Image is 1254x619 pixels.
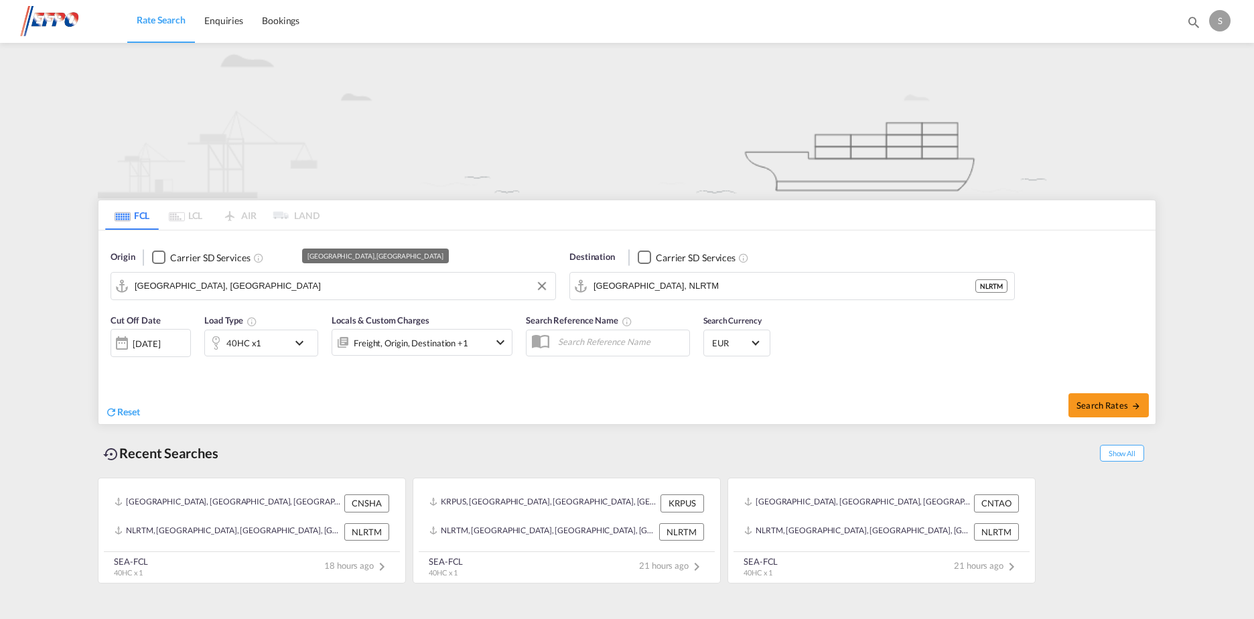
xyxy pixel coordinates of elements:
span: Rate Search [137,14,186,25]
div: s [1209,10,1231,31]
div: Freight Origin Destination Factory Stuffingicon-chevron-down [332,329,512,356]
div: [DATE] [133,338,160,350]
md-icon: icon-magnify [1186,15,1201,29]
md-icon: icon-refresh [105,406,117,418]
recent-search-card: KRPUS, [GEOGRAPHIC_DATA], [GEOGRAPHIC_DATA], [GEOGRAPHIC_DATA], [GEOGRAPHIC_DATA] & [GEOGRAPHIC_D... [413,478,721,583]
md-datepicker: Select [111,356,121,374]
input: Search by Port [594,276,975,296]
span: Destination [569,251,615,264]
div: NLRTM [975,279,1007,293]
div: KRPUS, Busan, Korea, Republic of, Greater China & Far East Asia, Asia Pacific [429,494,657,512]
md-pagination-wrapper: Use the left and right arrow keys to navigate between tabs [105,200,320,230]
div: Origin Checkbox No InkUnchecked: Search for CY (Container Yard) services for all selected carrier... [98,230,1156,424]
md-icon: Your search will be saved by the below given name [622,316,632,327]
div: Freight Origin Destination Factory Stuffing [354,334,468,352]
md-input-container: Rotterdam, NLRTM [570,273,1014,299]
div: CNSHA [344,494,389,512]
button: Clear Input [532,276,552,296]
md-icon: icon-chevron-right [1003,559,1020,575]
div: NLRTM, Rotterdam, Netherlands, Western Europe, Europe [429,523,656,541]
md-checkbox: Checkbox No Ink [638,251,736,265]
span: Search Reference Name [526,315,632,326]
div: NLRTM, Rotterdam, Netherlands, Western Europe, Europe [115,523,341,541]
span: 21 hours ago [954,560,1020,571]
md-input-container: Shanghai, CNSHA [111,273,555,299]
md-icon: Unchecked: Search for CY (Container Yard) services for all selected carriers.Checked : Search for... [253,253,264,263]
div: SEA-FCL [744,555,778,567]
img: new-FCL.png [98,43,1156,198]
div: [DATE] [111,329,191,357]
input: Search Reference Name [551,332,689,352]
div: Carrier SD Services [170,251,250,265]
span: Enquiries [204,15,243,26]
md-icon: icon-backup-restore [103,446,119,462]
span: Locals & Custom Charges [332,315,429,326]
div: NLRTM [659,523,704,541]
div: NLRTM [344,523,389,541]
div: SEA-FCL [429,555,463,567]
span: Search Currency [703,316,762,326]
md-icon: icon-chevron-right [374,559,390,575]
div: CNTAO [974,494,1019,512]
md-icon: Unchecked: Search for CY (Container Yard) services for all selected carriers.Checked : Search for... [738,253,749,263]
img: d38966e06f5511efa686cdb0e1f57a29.png [20,6,111,36]
span: 21 hours ago [639,560,705,571]
div: SEA-FCL [114,555,148,567]
span: Cut Off Date [111,315,161,326]
recent-search-card: [GEOGRAPHIC_DATA], [GEOGRAPHIC_DATA], [GEOGRAPHIC_DATA], [GEOGRAPHIC_DATA] & [GEOGRAPHIC_DATA], [... [98,478,406,583]
div: Carrier SD Services [656,251,736,265]
span: 40HC x 1 [429,568,458,577]
div: 40HC x1icon-chevron-down [204,330,318,356]
span: 18 hours ago [324,560,390,571]
div: Recent Searches [98,438,224,468]
div: icon-magnify [1186,15,1201,35]
span: Show All [1100,445,1144,462]
span: Reset [117,406,140,417]
span: Bookings [262,15,299,26]
div: NLRTM [974,523,1019,541]
span: Search Rates [1076,400,1141,411]
md-icon: icon-arrow-right [1131,401,1141,411]
md-icon: Select multiple loads to view rates [247,316,257,327]
md-tab-item: FCL [105,200,159,230]
md-checkbox: Checkbox No Ink [152,251,250,265]
button: Search Ratesicon-arrow-right [1068,393,1149,417]
md-icon: icon-chevron-down [492,334,508,350]
div: [GEOGRAPHIC_DATA], [GEOGRAPHIC_DATA] [307,249,443,263]
div: KRPUS [660,494,704,512]
md-icon: icon-chevron-right [689,559,705,575]
div: icon-refreshReset [105,405,140,420]
md-select: Select Currency: € EUREuro [711,333,763,352]
div: CNSHA, Shanghai, China, Greater China & Far East Asia, Asia Pacific [115,494,341,512]
span: Load Type [204,315,257,326]
span: 40HC x 1 [114,568,143,577]
input: Search by Port [135,276,549,296]
recent-search-card: [GEOGRAPHIC_DATA], [GEOGRAPHIC_DATA], [GEOGRAPHIC_DATA], [GEOGRAPHIC_DATA] & [GEOGRAPHIC_DATA], [... [727,478,1036,583]
div: CNTAO, Qingdao, China, Greater China & Far East Asia, Asia Pacific [744,494,971,512]
div: 40HC x1 [226,334,261,352]
span: 40HC x 1 [744,568,772,577]
span: EUR [712,337,750,349]
span: Origin [111,251,135,264]
div: NLRTM, Rotterdam, Netherlands, Western Europe, Europe [744,523,971,541]
md-icon: icon-chevron-down [291,335,314,351]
